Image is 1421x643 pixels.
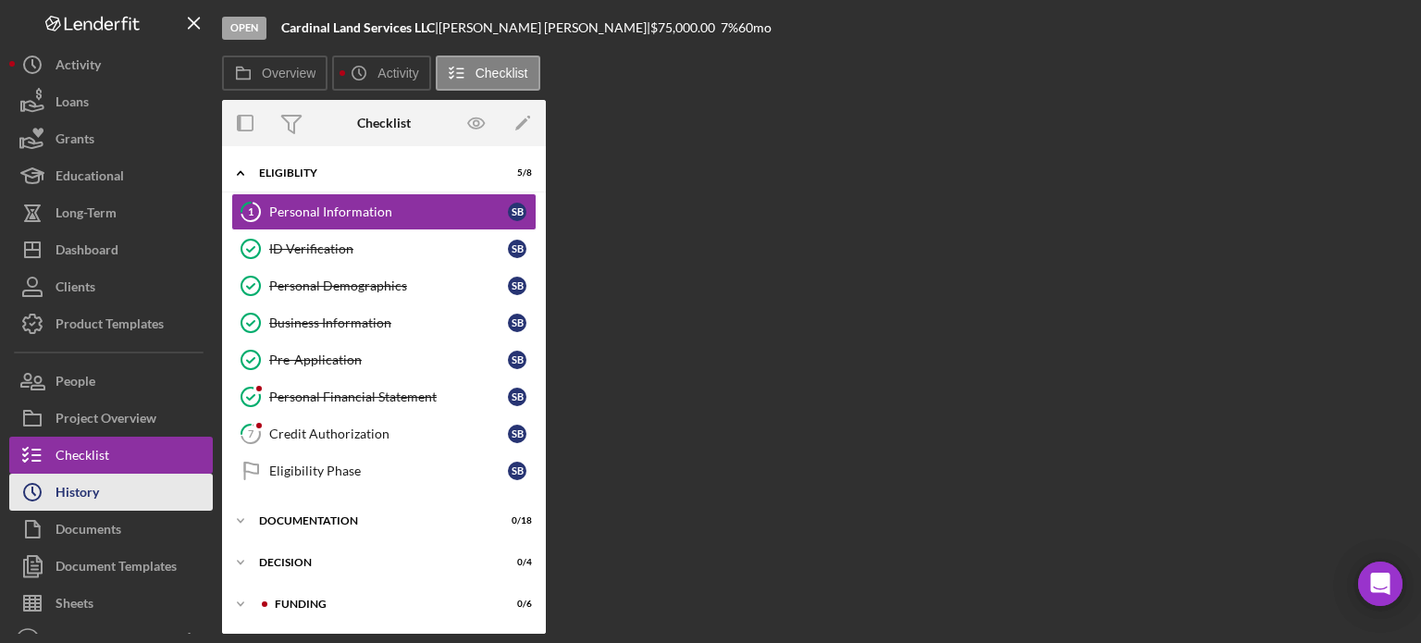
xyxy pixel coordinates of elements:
div: Eligiblity [259,167,486,179]
div: Personal Demographics [269,278,508,293]
div: S B [508,203,526,221]
button: Checklist [9,437,213,474]
div: Decision [259,557,486,568]
button: Project Overview [9,400,213,437]
div: Grants [56,120,94,162]
div: Personal Information [269,204,508,219]
div: Credit Authorization [269,427,508,441]
div: 60 mo [738,20,772,35]
button: Documents [9,511,213,548]
div: Open [222,17,266,40]
div: Personal Financial Statement [269,390,508,404]
div: Loans [56,83,89,125]
label: Checklist [476,66,528,80]
button: Activity [9,46,213,83]
button: Educational [9,157,213,194]
div: Document Templates [56,548,177,589]
div: Educational [56,157,124,199]
div: Pre-Application [269,352,508,367]
div: Dashboard [56,231,118,273]
div: $75,000.00 [650,20,721,35]
div: 0 / 6 [499,599,532,610]
div: Product Templates [56,305,164,347]
div: 0 / 18 [499,515,532,526]
div: Documentation [259,515,486,526]
div: S B [508,425,526,443]
button: Document Templates [9,548,213,585]
div: | [281,20,439,35]
button: Dashboard [9,231,213,268]
a: 7Credit AuthorizationSB [231,415,537,452]
div: Checklist [56,437,109,478]
div: Long-Term [56,194,117,236]
div: History [56,474,99,515]
div: People [56,363,95,404]
button: Product Templates [9,305,213,342]
button: People [9,363,213,400]
div: S B [508,240,526,258]
div: Project Overview [56,400,156,441]
label: Overview [262,66,315,80]
a: Personal Financial StatementSB [231,378,537,415]
tspan: 1 [248,205,253,217]
label: Activity [377,66,418,80]
div: S B [508,277,526,295]
div: Activity [56,46,101,88]
a: ID VerificationSB [231,230,537,267]
a: Eligibility PhaseSB [231,452,537,489]
b: Cardinal Land Services LLC [281,19,435,35]
div: 7 % [721,20,738,35]
div: S B [508,314,526,332]
div: 0 / 4 [499,557,532,568]
button: History [9,474,213,511]
button: Loans [9,83,213,120]
div: Checklist [357,116,411,130]
div: ID Verification [269,241,508,256]
div: S B [508,351,526,369]
div: S B [508,462,526,480]
button: Grants [9,120,213,157]
button: Activity [332,56,430,91]
a: 1Personal InformationSB [231,193,537,230]
button: Clients [9,268,213,305]
div: [PERSON_NAME] [PERSON_NAME] | [439,20,650,35]
div: Funding [275,599,486,610]
div: Clients [56,268,95,310]
div: Open Intercom Messenger [1358,562,1402,606]
tspan: 7 [248,427,254,439]
div: Business Information [269,315,508,330]
a: Pre-ApplicationSB [231,341,537,378]
button: Sheets [9,585,213,622]
button: Long-Term [9,194,213,231]
div: 5 / 8 [499,167,532,179]
div: Documents [56,511,121,552]
a: Business InformationSB [231,304,537,341]
div: S B [508,388,526,406]
div: Eligibility Phase [269,464,508,478]
a: Personal DemographicsSB [231,267,537,304]
button: Overview [222,56,327,91]
div: Sheets [56,585,93,626]
button: Checklist [436,56,540,91]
